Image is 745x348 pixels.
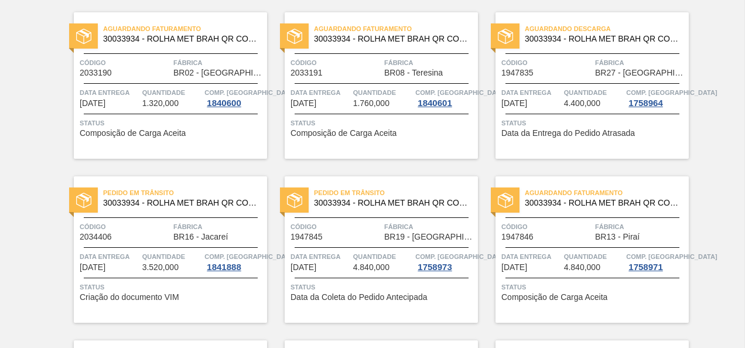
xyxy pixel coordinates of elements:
img: status [76,193,91,208]
a: Comp. [GEOGRAPHIC_DATA]1758971 [626,251,686,272]
span: Pedido em Trânsito [314,187,478,199]
span: 4.400,000 [564,99,600,108]
span: Aguardando Descarga [525,23,689,35]
span: Comp. Carga [415,251,506,262]
span: Aguardando Faturamento [103,23,267,35]
a: Comp. [GEOGRAPHIC_DATA]1758964 [626,87,686,108]
span: 30033934 - ROLHA MET BRAH QR CODE 021CX105 [314,199,469,207]
img: status [287,29,302,44]
a: statusPedido em Trânsito30033934 - ROLHA MET BRAH QR CODE 021CX105Código2034406FábricaBR16 - Jaca... [56,176,267,323]
span: 21/09/2025 [291,99,316,108]
span: Status [80,281,264,293]
span: 1947846 [501,233,534,241]
span: Data entrega [80,87,139,98]
span: Código [501,221,592,233]
span: Aguardando Faturamento [314,23,478,35]
span: 30033934 - ROLHA MET BRAH QR CODE 021CX105 [103,35,258,43]
a: statusAguardando Faturamento30033934 - ROLHA MET BRAH QR CODE 021CX105Código1947846FábricaBR13 - ... [478,176,689,323]
img: status [498,29,513,44]
span: Fábrica [173,57,264,69]
a: Comp. [GEOGRAPHIC_DATA]1841888 [204,251,264,272]
span: Fábrica [384,221,475,233]
a: Comp. [GEOGRAPHIC_DATA]1840600 [204,87,264,108]
span: BR19 - Nova Rio [384,233,475,241]
span: Código [291,57,381,69]
span: Quantidade [353,87,413,98]
img: status [76,29,91,44]
span: Fábrica [595,57,686,69]
span: 2033191 [291,69,323,77]
span: BR13 - Piraí [595,233,640,241]
span: 2033190 [80,69,112,77]
div: 1758973 [415,262,454,272]
span: Data da Entrega do Pedido Atrasada [501,129,635,138]
span: Status [501,117,686,129]
div: 1758964 [626,98,665,108]
a: statusAguardando Faturamento30033934 - ROLHA MET BRAH QR CODE 021CX105Código2033190FábricaBR02 - ... [56,12,267,159]
span: 30033934 - ROLHA MET BRAH QR CODE 021CX105 [103,199,258,207]
span: Quantidade [142,251,202,262]
span: Fábrica [595,221,686,233]
span: Composição de Carga Aceita [291,129,397,138]
span: 2034406 [80,233,112,241]
span: Data entrega [291,87,350,98]
span: 30033934 - ROLHA MET BRAH QR CODE 021CX105 [525,35,679,43]
span: Comp. Carga [204,87,295,98]
div: 1840600 [204,98,243,108]
span: 4.840,000 [564,263,600,272]
span: 1.320,000 [142,99,179,108]
span: BR16 - Jacareí [173,233,228,241]
span: Data entrega [501,87,561,98]
span: Quantidade [353,251,413,262]
span: Código [80,57,170,69]
span: Comp. Carga [204,251,295,262]
span: Código [501,57,592,69]
a: Comp. [GEOGRAPHIC_DATA]1758973 [415,251,475,272]
div: 1840601 [415,98,454,108]
span: 22/09/2025 [80,263,105,272]
span: Código [291,221,381,233]
div: 1758971 [626,262,665,272]
div: 1841888 [204,262,243,272]
span: Quantidade [142,87,202,98]
span: Status [501,281,686,293]
span: 30033934 - ROLHA MET BRAH QR CODE 021CX105 [314,35,469,43]
span: Aguardando Faturamento [525,187,689,199]
span: Composição de Carga Aceita [80,129,186,138]
span: 3.520,000 [142,263,179,272]
span: Quantidade [564,87,624,98]
span: 20/09/2025 [80,99,105,108]
a: statusAguardando Faturamento30033934 - ROLHA MET BRAH QR CODE 021CX105Código2033191FábricaBR08 - ... [267,12,478,159]
span: Status [80,117,264,129]
span: Fábrica [173,221,264,233]
span: Status [291,117,475,129]
span: Status [291,281,475,293]
span: Quantidade [564,251,624,262]
span: BR02 - Sergipe [173,69,264,77]
span: 1947845 [291,233,323,241]
span: Criação do documento VIM [80,293,179,302]
img: status [287,193,302,208]
img: status [498,193,513,208]
span: Data entrega [291,251,350,262]
span: BR08 - Teresina [384,69,443,77]
span: Composição de Carga Aceita [501,293,607,302]
span: Data entrega [501,251,561,262]
span: Comp. Carga [415,87,506,98]
span: BR27 - Nova Minas [595,69,686,77]
span: Comp. Carga [626,87,717,98]
span: Comp. Carga [626,251,717,262]
span: Código [80,221,170,233]
span: Data da Coleta do Pedido Antecipada [291,293,428,302]
span: 22/09/2025 [501,263,527,272]
a: statusPedido em Trânsito30033934 - ROLHA MET BRAH QR CODE 021CX105Código1947845FábricaBR19 - [GEO... [267,176,478,323]
span: Fábrica [384,57,475,69]
span: 30033934 - ROLHA MET BRAH QR CODE 021CX105 [525,199,679,207]
span: 1947835 [501,69,534,77]
span: 22/09/2025 [291,263,316,272]
a: statusAguardando Descarga30033934 - ROLHA MET BRAH QR CODE 021CX105Código1947835FábricaBR27 - [GE... [478,12,689,159]
span: 4.840,000 [353,263,389,272]
span: Data entrega [80,251,139,262]
span: 22/09/2025 [501,99,527,108]
span: Pedido em Trânsito [103,187,267,199]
